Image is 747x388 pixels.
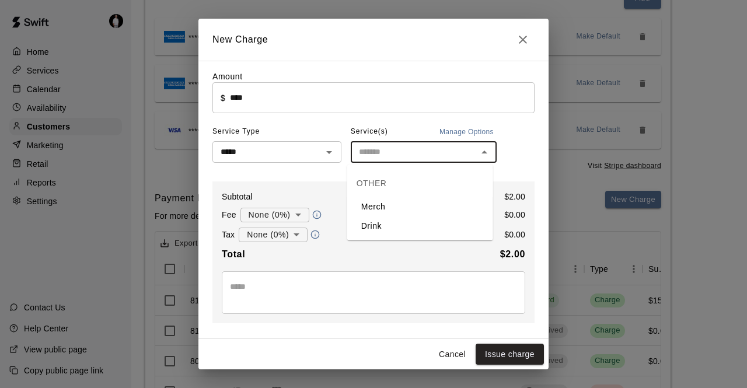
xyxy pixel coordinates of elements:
button: Close [476,144,493,160]
li: Merch [347,197,493,216]
div: OTHER [347,169,493,197]
span: Service(s) [351,123,388,141]
label: Amount [212,72,243,81]
p: $ [221,92,225,104]
h2: New Charge [198,19,549,61]
b: Total [222,249,245,259]
p: Subtotal [222,191,253,202]
span: PAYMENT METHOD [212,337,285,345]
span: Service Type [212,123,341,141]
button: Manage Options [437,123,497,141]
b: $ 2.00 [500,249,525,259]
p: Tax [222,229,235,240]
button: Close [511,28,535,51]
button: Open [321,144,337,160]
button: Cancel [434,344,471,365]
p: Fee [222,209,236,221]
p: $ 0.00 [504,209,525,221]
div: None (0%) [239,224,308,246]
div: None (0%) [240,204,309,226]
li: Drink [347,216,493,236]
button: Issue charge [476,344,544,365]
p: $ 0.00 [504,229,525,240]
p: $ 2.00 [504,191,525,202]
